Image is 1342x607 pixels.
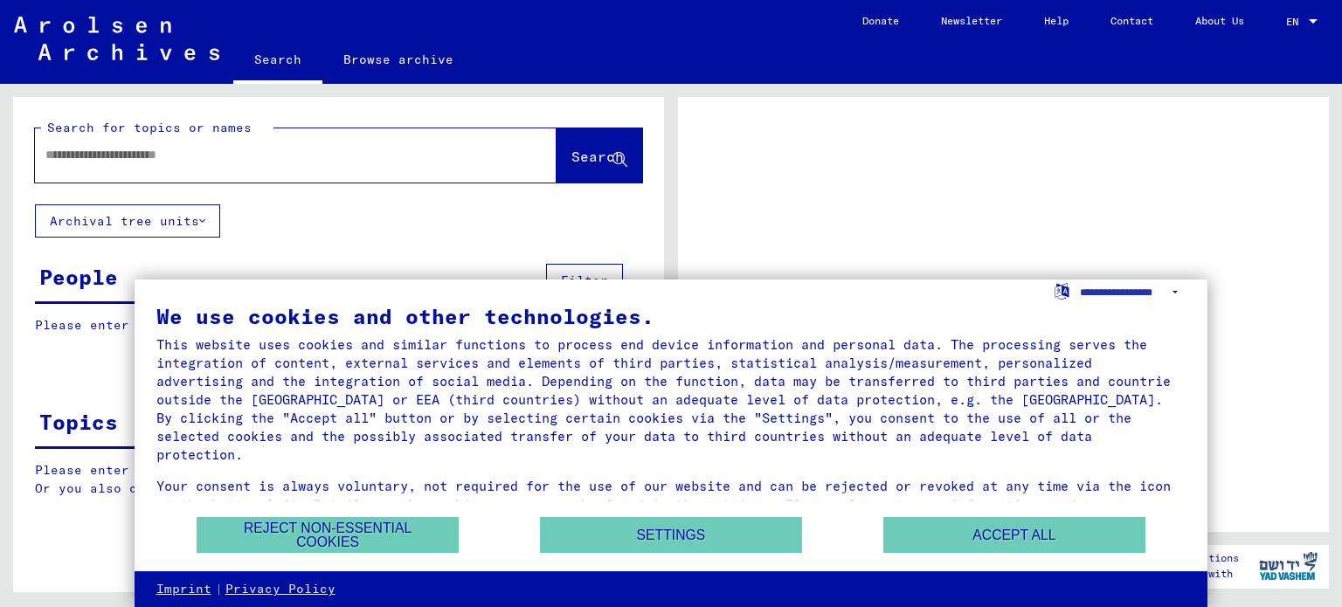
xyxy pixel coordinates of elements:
[1256,544,1321,588] img: yv_logo.png
[546,264,623,297] button: Filter
[39,261,118,293] div: People
[225,581,335,598] a: Privacy Policy
[557,128,642,183] button: Search
[39,406,118,438] div: Topics
[561,272,608,288] span: Filter
[35,316,641,335] p: Please enter a search term or set filters to get results.
[322,38,474,80] a: Browse archive
[156,581,211,598] a: Imprint
[1286,16,1305,28] span: EN
[156,335,1186,464] div: This website uses cookies and similar functions to process end device information and personal da...
[571,148,624,165] span: Search
[14,17,219,60] img: Arolsen_neg.svg
[47,120,252,135] mat-label: Search for topics or names
[35,461,642,498] p: Please enter a search term or set filters to get results. Or you also can browse the manually.
[883,517,1145,553] button: Accept all
[197,517,459,553] button: Reject non-essential cookies
[35,204,220,238] button: Archival tree units
[156,306,1186,327] div: We use cookies and other technologies.
[233,38,322,84] a: Search
[156,477,1186,532] div: Your consent is always voluntary, not required for the use of our website and can be rejected or ...
[540,517,802,553] button: Settings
